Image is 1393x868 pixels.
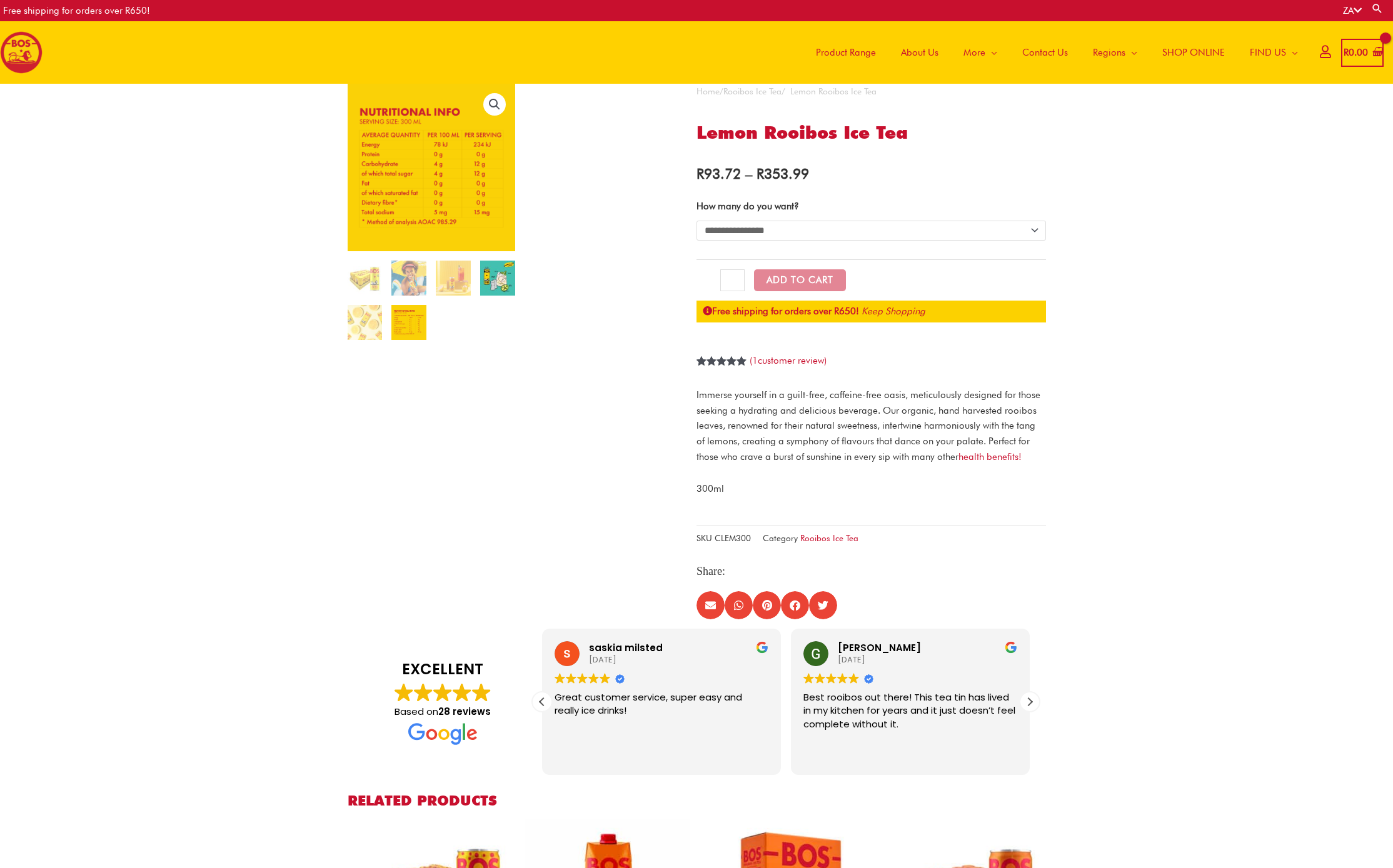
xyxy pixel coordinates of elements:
[555,691,768,745] div: Great customer service, super easy and really ice drinks!
[391,305,426,340] img: Lemon Rooibos Ice Tea - Image 6
[745,165,752,182] span: –
[555,673,565,684] img: Google
[696,565,1046,579] h4: Share:
[480,261,515,296] img: Lemon Rooibos Ice Tea - Image 4
[763,533,798,543] span: Category
[391,261,426,296] img: TB_20170504_BOS_3250_CMYK-2
[696,533,712,543] span: SKU
[725,591,753,619] div: Share on whatsapp
[696,165,704,182] span: R
[803,21,888,84] a: Product Range
[348,791,1046,809] h2: Related products
[348,261,383,296] img: Lemon Rooibos Ice Tea
[1150,21,1237,84] a: SHOP ONLINE
[1093,34,1125,71] span: Regions
[757,165,809,182] bdi: 353.99
[1371,2,1384,14] a: Search button
[1343,5,1362,16] a: ZA
[838,654,1017,666] div: [DATE]
[800,533,858,543] a: Rooibos Ice Tea
[414,683,433,702] img: Google
[803,691,1017,745] div: Best rooibos out there! This tea tin has lived in my kitchen for years and it just doesn’t feel c...
[951,21,1010,84] a: More
[696,201,799,212] label: How many do you want?
[408,723,477,745] img: Google
[696,481,1046,497] p: 300ml
[472,683,491,702] img: Google
[1080,21,1150,84] a: Regions
[1020,692,1039,711] div: Next review
[589,641,768,654] div: saskia milsted
[862,306,925,317] a: Keep Shopping
[696,356,702,380] span: 1
[837,673,848,684] img: Google
[589,654,768,666] div: [DATE]
[754,269,846,291] button: Add to Cart
[533,692,551,711] div: Previous review
[720,269,745,292] input: Product quantity
[753,591,781,619] div: Share on pinterest
[1250,34,1286,71] span: FIND US
[348,305,383,340] img: Lemon Rooibos Ice Tea - Image 5
[803,641,828,666] img: Gabriela Viljoen profile picture
[1341,39,1384,67] a: View Shopping Cart, empty
[1022,34,1068,71] span: Contact Us
[438,705,491,718] strong: 28 reviews
[815,673,825,684] img: Google
[888,21,951,84] a: About Us
[703,306,859,317] strong: Free shipping for orders over R650!
[600,673,610,684] img: Google
[555,641,580,666] img: saskia milsted profile picture
[483,93,506,116] a: View full-screen image gallery
[1344,47,1368,58] bdi: 0.00
[395,705,491,718] span: Based on
[809,591,837,619] div: Share on twitter
[453,683,471,702] img: Google
[752,355,758,366] span: 1
[963,34,985,71] span: More
[816,34,876,71] span: Product Range
[757,165,764,182] span: R
[696,84,1046,99] nav: Breadcrumb
[803,673,814,684] img: Google
[723,86,782,96] a: Rooibos Ice Tea
[366,659,520,680] strong: EXCELLENT
[838,641,1017,654] div: [PERSON_NAME]
[958,451,1022,462] a: health benefits!
[826,673,837,684] img: Google
[566,673,576,684] img: Google
[696,121,1046,145] h1: Lemon Rooibos Ice Tea
[1162,34,1225,71] span: SHOP ONLINE
[848,673,859,684] img: Google
[781,591,809,619] div: Share on facebook
[794,21,1310,84] nav: Site Navigation
[1010,21,1080,84] a: Contact Us
[436,261,471,296] img: lemon
[588,673,599,684] img: Google
[696,86,720,96] a: Home
[696,591,725,619] div: Share on email
[1344,47,1349,58] span: R
[395,683,413,702] img: Google
[696,356,747,408] span: Rated out of 5 based on customer rating
[696,165,741,182] bdi: 93.72
[433,683,452,702] img: Google
[750,355,827,366] a: (1customer review)
[901,34,938,71] span: About Us
[715,533,751,543] span: CLEM300
[577,673,588,684] img: Google
[696,387,1046,465] p: Immerse yourself in a guilt-free, caffeine-free oasis, meticulously designed for those seeking a ...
